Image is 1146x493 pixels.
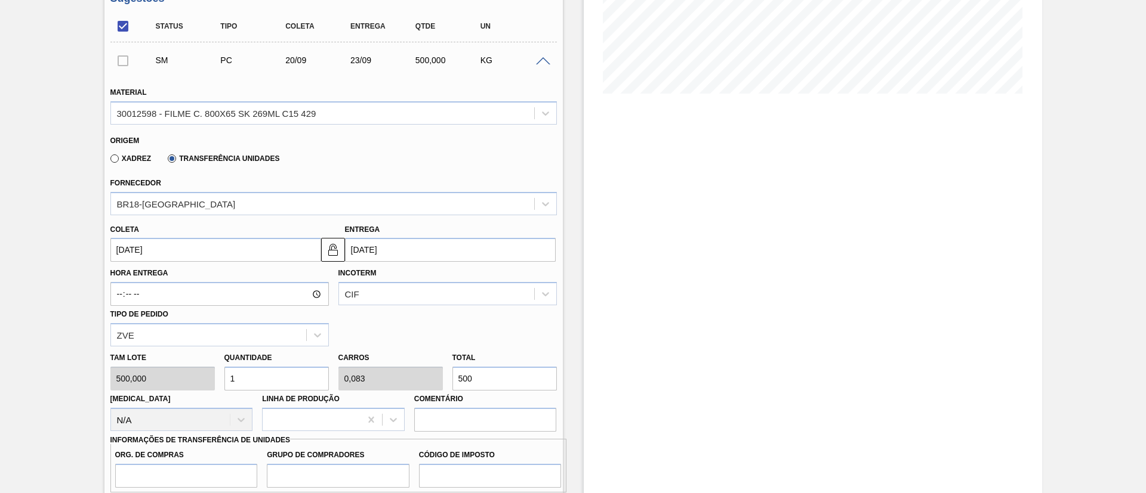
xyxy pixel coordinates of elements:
label: Tam lote [110,349,215,367]
div: Status [153,22,225,30]
label: Informações de Transferência de Unidades [110,436,291,444]
div: 30012598 - FILME C. 800X65 SK 269ML C15 429 [117,108,316,118]
div: 500,000 [412,55,485,65]
label: Carros [338,354,369,362]
div: Coleta [282,22,355,30]
label: [MEDICAL_DATA] [110,395,171,403]
label: Fornecedor [110,179,161,187]
div: CIF [345,289,359,299]
label: Linha de Produção [262,395,340,403]
img: unlocked [326,243,340,257]
div: Pedido de Compra [217,55,289,65]
input: dd/mm/yyyy [110,238,321,262]
div: 20/09/2025 [282,55,355,65]
label: Incoterm [338,269,377,277]
button: unlocked [321,238,345,262]
label: Entrega [345,225,380,234]
label: Total [452,354,476,362]
label: Grupo de Compradores [267,447,409,464]
label: Código de Imposto [419,447,562,464]
label: Tipo de pedido [110,310,168,318]
label: Xadrez [110,154,152,163]
label: Origem [110,137,140,145]
div: 23/09/2025 [347,55,420,65]
label: Org. de Compras [115,447,258,464]
div: ZVE [117,330,134,340]
div: Entrega [347,22,420,30]
div: Tipo [217,22,289,30]
label: Hora Entrega [110,265,329,282]
label: Comentário [414,390,557,408]
input: dd/mm/yyyy [345,238,556,262]
label: Material [110,88,147,97]
div: UN [478,22,550,30]
label: Coleta [110,225,139,234]
label: Quantidade [224,354,272,362]
label: Transferência Unidades [168,154,279,163]
div: Sugestão Manual [153,55,225,65]
div: KG [478,55,550,65]
div: BR18-[GEOGRAPHIC_DATA] [117,199,236,209]
div: Qtde [412,22,485,30]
